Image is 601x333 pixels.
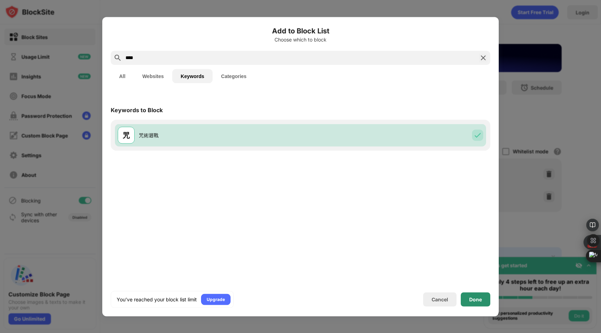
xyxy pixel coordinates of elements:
[213,69,255,83] button: Categories
[134,69,172,83] button: Websites
[207,296,225,303] div: Upgrade
[479,53,487,62] img: search-close
[172,69,213,83] button: Keywords
[123,130,130,140] div: 咒
[432,296,448,302] div: Cancel
[117,296,197,303] div: You’ve reached your block list limit
[111,25,490,36] h6: Add to Block List
[139,132,300,139] div: 咒術迴戰
[111,69,134,83] button: All
[114,53,122,62] img: search.svg
[469,296,482,302] div: Done
[111,106,163,113] div: Keywords to Block
[111,37,490,42] div: Choose which to block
